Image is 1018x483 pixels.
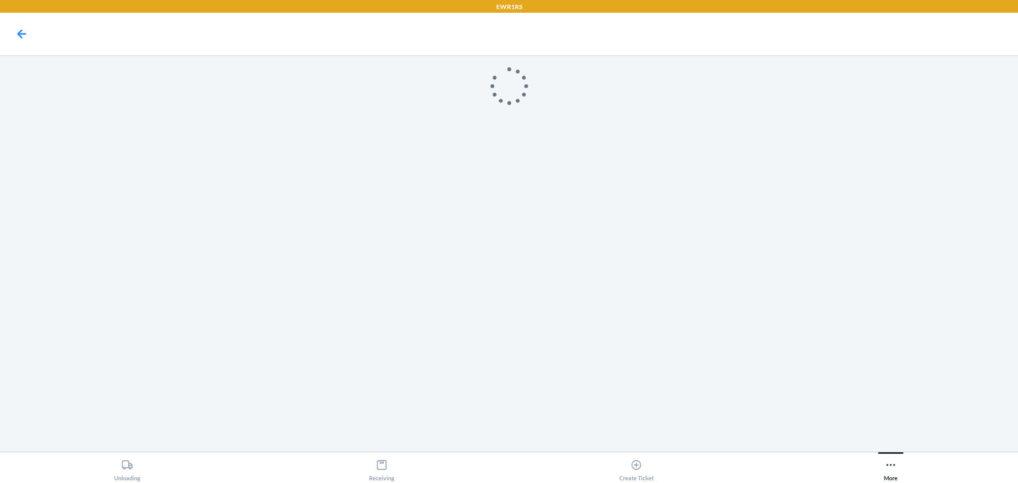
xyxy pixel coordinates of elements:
[114,455,141,481] div: Unloading
[496,2,522,12] p: EWR1RS
[763,452,1018,481] button: More
[369,455,394,481] div: Receiving
[884,455,898,481] div: More
[509,452,763,481] button: Create Ticket
[254,452,509,481] button: Receiving
[619,455,654,481] div: Create Ticket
